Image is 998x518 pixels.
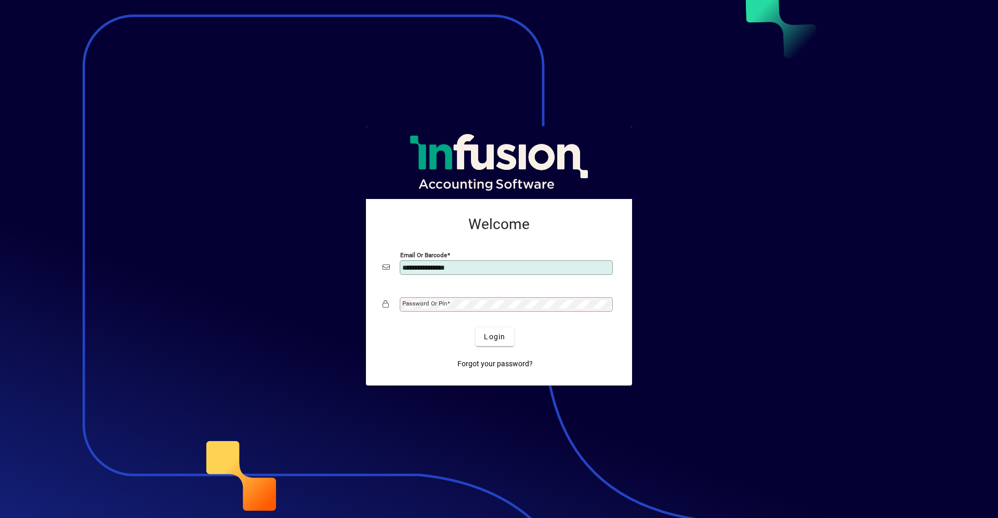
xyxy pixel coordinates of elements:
[453,354,537,373] a: Forgot your password?
[402,300,447,307] mat-label: Password or Pin
[484,331,505,342] span: Login
[400,251,447,259] mat-label: Email or Barcode
[476,327,514,346] button: Login
[383,216,615,233] h2: Welcome
[457,358,533,369] span: Forgot your password?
